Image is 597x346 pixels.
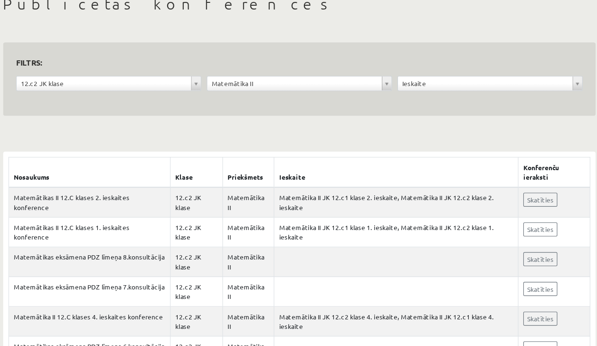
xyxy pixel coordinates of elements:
[250,311,295,337] td: Matemātika II
[514,263,544,276] a: Skatīties
[69,109,231,121] a: 12.c2 JK klase
[57,37,578,53] h1: Publicētas konferences
[295,180,510,207] th: Ieskaite
[62,259,204,285] td: Matemātikas eksāmena PDZ līmeņa 8.konsultācija
[240,109,386,121] span: Matemātika II
[295,206,510,233] td: Matemātika II JK 12.c1 klase 2. ieskaite, Matemātika II JK 12.c2 klase 2. ieskaite
[62,206,204,233] td: Matemātikas II 12.C klases 2. ieskaites konference
[204,206,250,233] td: 12.c2 JK klase
[250,233,295,259] td: Matemātika II
[204,259,250,285] td: 12.c2 JK klase
[62,285,204,311] td: Matemātikas eksāmena PDZ līmeņa 7.konsultācija
[204,233,250,259] td: 12.c2 JK klase
[295,233,510,259] td: Matemātika II JK 12.c1 klase 1. ieskaite, Matemātika II JK 12.c2 klase 1. ieskaite
[62,180,204,207] th: Nosaukums
[510,180,573,207] th: Konferenču ieraksti
[204,285,250,311] td: 12.c2 JK klase
[62,233,204,259] td: Matemātikas II 12.C klases 1. ieskaites konference
[62,311,204,337] td: Matemātika II 12.C klases 4. ieskaites konference
[295,311,510,337] td: Matemātika II JK 12.c2 klase 4. ieskaite, Matemātika II JK 12.c1 klase 4. ieskaite
[250,180,295,207] th: Priekšmets
[204,311,250,337] td: 12.c2 JK klase
[514,237,544,250] a: Skatīties
[68,90,555,103] h3: Filtrs:
[404,109,566,121] a: Ieskaite
[408,109,554,121] span: Ieskaite
[250,259,295,285] td: Matemātika II
[250,206,295,233] td: Matemātika II
[514,289,544,302] a: Skatīties
[237,109,398,121] a: Matemātika II
[10,17,38,40] a: Rīgas 1. Tālmācības vidusskola
[514,316,544,328] a: Skatīties
[250,285,295,311] td: Matemātika II
[514,211,544,223] a: Skatīties
[204,180,250,207] th: Klase
[73,109,218,121] span: 12.c2 JK klase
